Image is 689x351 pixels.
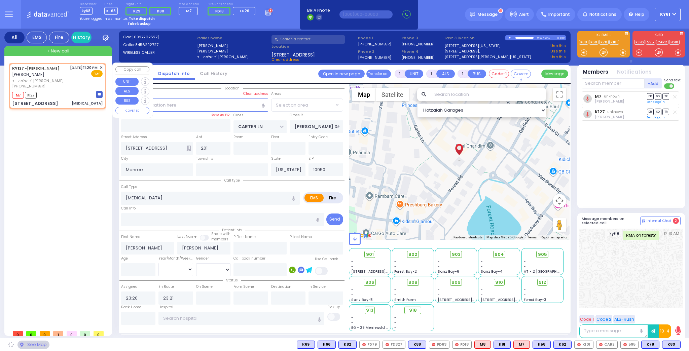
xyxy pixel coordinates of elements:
span: - [351,264,353,269]
button: UNIT [115,78,139,86]
span: unknown [604,94,620,99]
label: Lines [104,2,118,6]
span: members [211,237,228,242]
span: 8456292727 [135,42,158,47]
span: 2 [673,218,679,224]
img: red-radio-icon.svg [599,343,603,346]
label: Back Home [121,305,141,310]
span: 0 [80,331,90,336]
div: K80 [662,341,681,349]
label: [PERSON_NAME] [197,48,269,54]
span: Notifications [589,11,616,17]
span: Smith Farm [394,297,416,302]
a: Send again [647,100,665,104]
div: BLS [533,341,551,349]
span: 0 [67,331,77,336]
label: Gender [196,256,209,261]
div: K82 [338,341,357,349]
span: K29 [133,8,140,14]
span: 908 [408,279,418,286]
input: Search location [430,88,546,101]
img: red-radio-icon.svg [455,343,459,346]
label: City [121,156,128,161]
a: M7 [595,94,602,99]
label: In Service [309,284,326,289]
span: SO [655,109,661,115]
span: Phone 1 [358,35,399,41]
div: BLS [338,341,357,349]
label: Hospital [158,305,173,310]
div: BLS [641,341,659,349]
span: Chaim Horowitz [595,99,624,104]
label: Call back number [233,256,265,261]
div: M8 [474,341,491,349]
span: You're logged in as monitor. [80,16,128,21]
span: 906 [365,279,374,286]
span: 902 [408,251,417,258]
a: CAR2 [656,40,668,45]
label: Cross 1 [233,113,246,118]
a: Call History [195,70,232,77]
span: [STREET_ADDRESS][PERSON_NAME] [438,297,501,302]
div: ALS [513,341,530,349]
button: Code-1 [489,70,509,78]
span: - [524,287,526,292]
label: Fire [323,194,342,202]
label: Street Address [121,134,147,140]
button: ALS [436,70,455,78]
span: Alert [519,11,529,17]
span: Forest Bay-2 [394,269,417,274]
a: [STREET_ADDRESS], [444,48,480,54]
div: BLS [662,341,681,349]
label: Areas [271,91,281,96]
span: AT - 2 [GEOGRAPHIC_DATA] [524,269,574,274]
label: Entry Code [309,134,328,140]
span: 910 [495,279,503,286]
span: 912 [539,279,546,286]
div: CAR2 [596,341,618,349]
span: 905 [538,251,547,258]
a: History [71,32,92,43]
span: - [524,264,526,269]
span: DR [647,109,654,115]
div: BLS [553,341,572,349]
span: - [351,287,353,292]
div: ALS KJ [474,341,491,349]
span: TR [662,93,669,100]
span: Phone 2 [358,49,399,54]
span: Send text [664,78,681,83]
label: [PHONE_NUMBER] [358,55,391,60]
span: Clear address [271,57,299,62]
img: red-radio-icon.svg [432,343,435,346]
label: Destination [271,284,291,289]
button: Copy call [115,66,149,73]
div: RMA on forest? [623,231,659,240]
img: comment-alt.png [642,220,645,223]
span: - [351,259,353,264]
span: 903 [452,251,461,258]
button: +Add [645,78,662,88]
span: Abraham Hoffman [595,114,624,119]
img: red-radio-icon.svg [362,343,366,346]
label: From Scene [233,284,254,289]
div: FD63 [429,341,449,349]
input: Search member [582,78,645,88]
img: Logo [27,10,71,18]
span: Message [477,11,498,18]
button: ALS [115,87,139,95]
label: Caller name [197,35,269,41]
a: [STREET_ADDRESS][PERSON_NAME][US_STATE] [444,54,531,60]
span: - [438,292,440,297]
label: Save as POI [211,112,230,117]
span: - [438,287,440,292]
span: - [438,264,440,269]
div: M7 [513,341,530,349]
label: WIRELESS CALLER [123,50,195,55]
span: - [351,292,353,297]
a: K78 [599,40,609,45]
label: Age [121,256,128,261]
span: 904 [495,251,504,258]
span: K127 [25,92,37,99]
label: State [271,156,281,161]
span: KY61 [660,11,670,17]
